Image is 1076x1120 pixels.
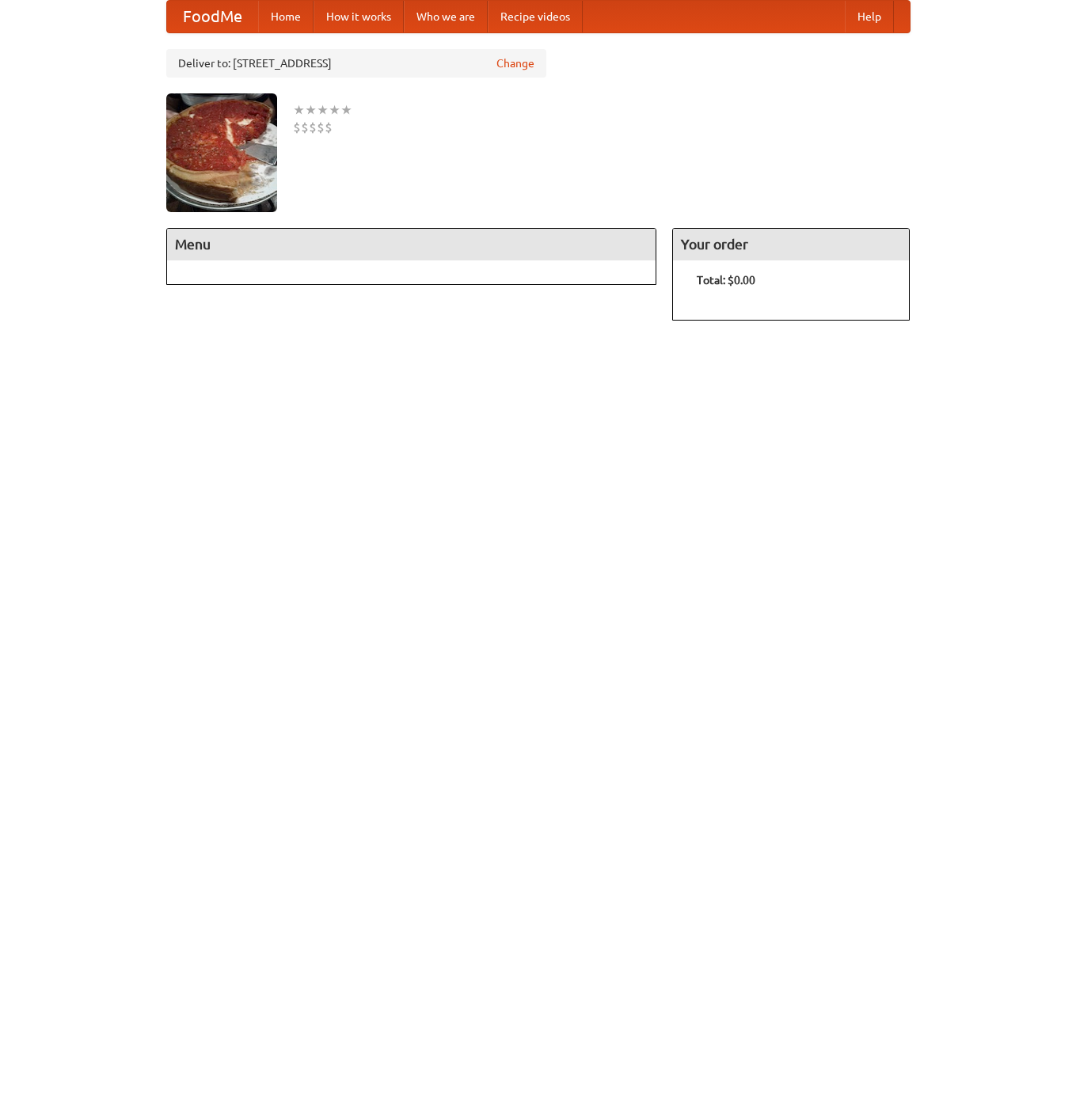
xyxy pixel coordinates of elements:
a: Change [496,55,534,71]
div: Deliver to: [STREET_ADDRESS] [166,49,546,78]
li: $ [325,119,333,136]
img: angular.jpg [166,93,277,212]
a: Home [258,1,314,32]
li: ★ [317,101,329,119]
li: $ [301,119,309,136]
li: $ [309,119,317,136]
a: FoodMe [167,1,258,32]
li: ★ [305,101,317,119]
a: Help [845,1,894,32]
li: ★ [293,101,305,119]
li: $ [293,119,301,136]
h4: Menu [167,229,656,260]
li: ★ [340,101,352,119]
h4: Your order [673,229,909,260]
a: Who we are [404,1,488,32]
b: Total: $0.00 [697,274,755,287]
li: $ [317,119,325,136]
a: Recipe videos [488,1,583,32]
li: ★ [329,101,340,119]
a: How it works [314,1,404,32]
